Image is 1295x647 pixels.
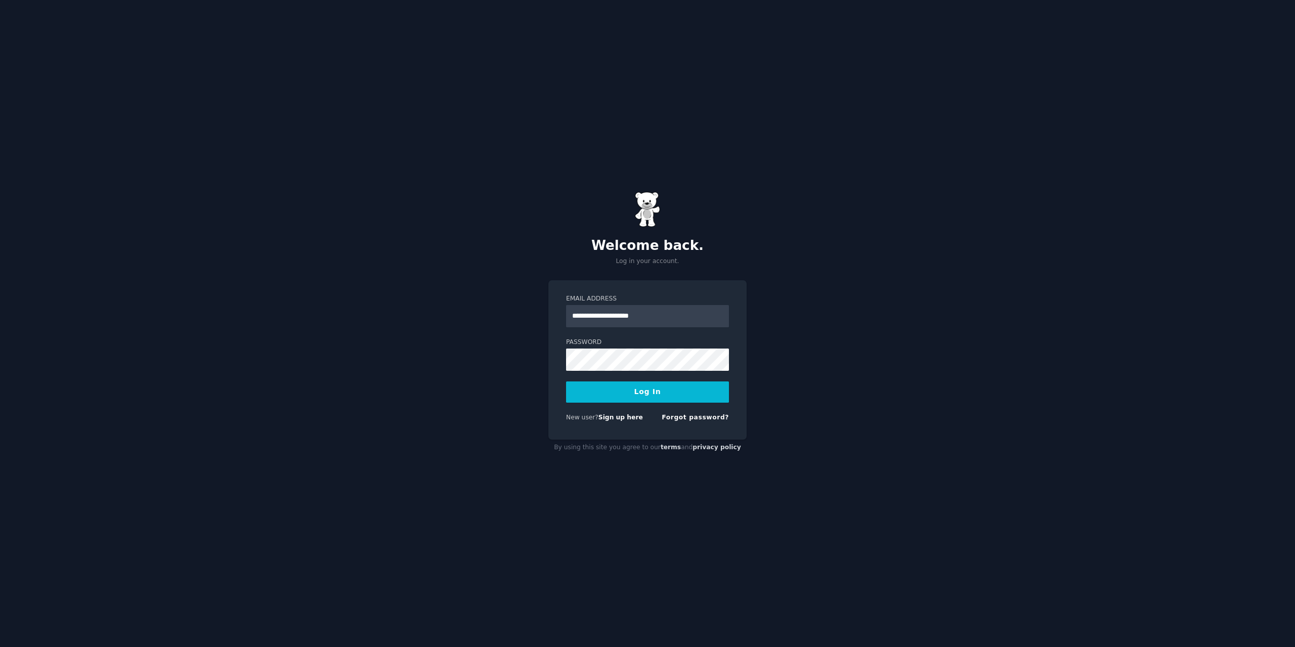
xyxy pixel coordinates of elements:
div: By using this site you agree to our and [548,440,747,456]
a: Sign up here [598,414,643,421]
span: New user? [566,414,598,421]
a: terms [661,444,681,451]
label: Password [566,338,729,347]
h2: Welcome back. [548,238,747,254]
button: Log In [566,381,729,403]
p: Log in your account. [548,257,747,266]
a: privacy policy [693,444,741,451]
a: Forgot password? [662,414,729,421]
label: Email Address [566,294,729,304]
img: Gummy Bear [635,192,660,227]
